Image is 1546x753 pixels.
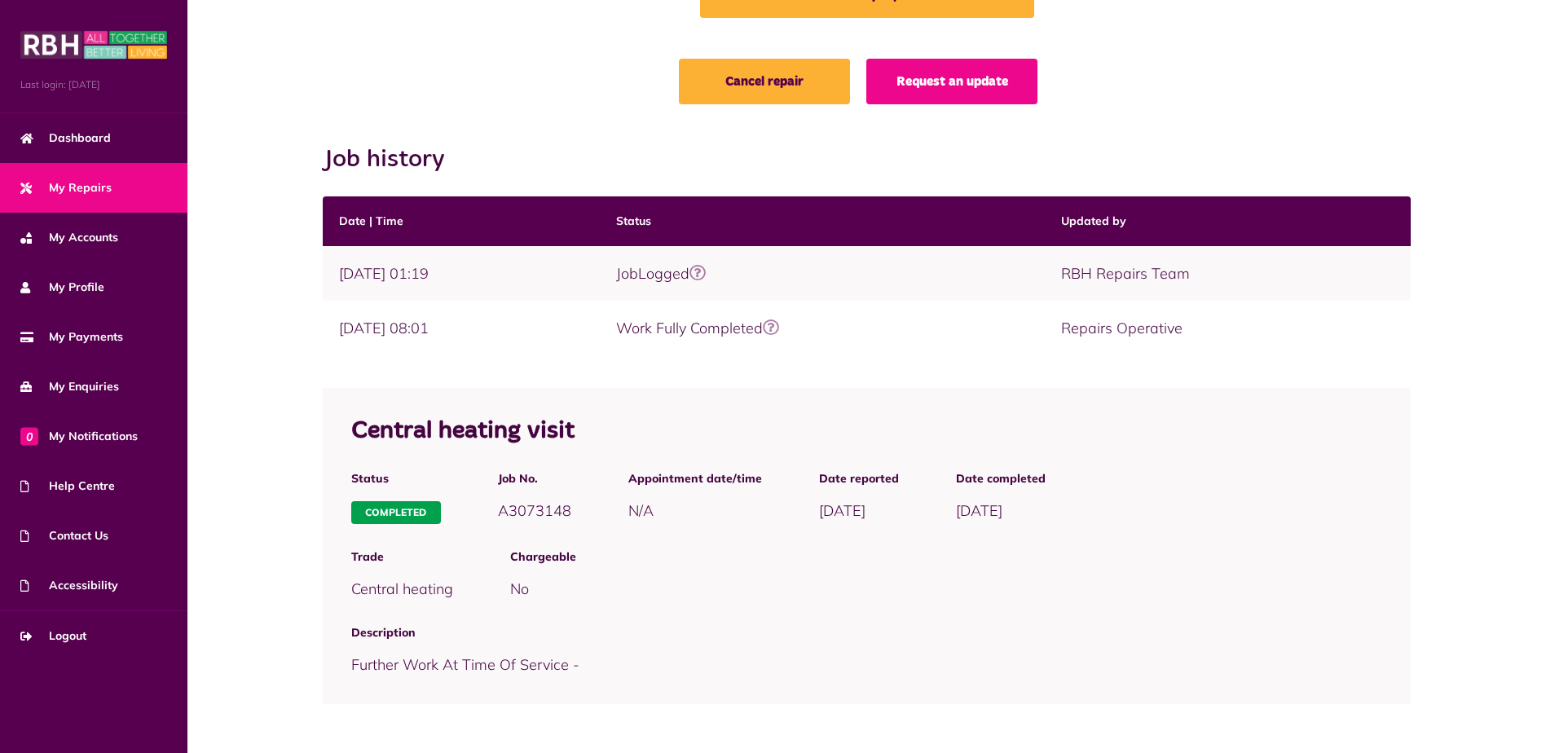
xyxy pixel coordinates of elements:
[628,501,654,520] span: N/A
[20,478,115,495] span: Help Centre
[20,130,111,147] span: Dashboard
[20,427,38,445] span: 0
[628,470,762,487] span: Appointment date/time
[351,624,1383,641] span: Description
[866,59,1037,104] a: Request an update
[510,548,1383,566] span: Chargeable
[20,328,123,346] span: My Payments
[20,179,112,196] span: My Repairs
[498,470,571,487] span: Job No.
[20,279,104,296] span: My Profile
[600,246,1044,301] td: JobLogged
[323,246,601,301] td: [DATE] 01:19
[498,501,571,520] span: A3073148
[20,229,118,246] span: My Accounts
[600,301,1044,355] td: Work Fully Completed
[351,655,579,674] span: Further Work At Time Of Service -
[351,548,453,566] span: Trade
[323,196,601,246] th: Date | Time
[351,470,441,487] span: Status
[351,579,453,598] span: Central heating
[323,301,601,355] td: [DATE] 08:01
[1045,196,1412,246] th: Updated by
[956,501,1002,520] span: [DATE]
[600,196,1044,246] th: Status
[20,77,167,92] span: Last login: [DATE]
[323,145,1412,174] h2: Job history
[20,527,108,544] span: Contact Us
[1045,301,1412,355] td: Repairs Operative
[20,428,138,445] span: My Notifications
[351,501,441,524] span: Completed
[20,29,167,61] img: MyRBH
[20,627,86,645] span: Logout
[351,419,575,443] span: Central heating visit
[956,470,1046,487] span: Date completed
[20,378,119,395] span: My Enquiries
[819,470,899,487] span: Date reported
[819,501,865,520] span: [DATE]
[679,59,850,104] a: Cancel repair
[1045,246,1412,301] td: RBH Repairs Team
[510,579,529,598] span: No
[20,577,118,594] span: Accessibility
